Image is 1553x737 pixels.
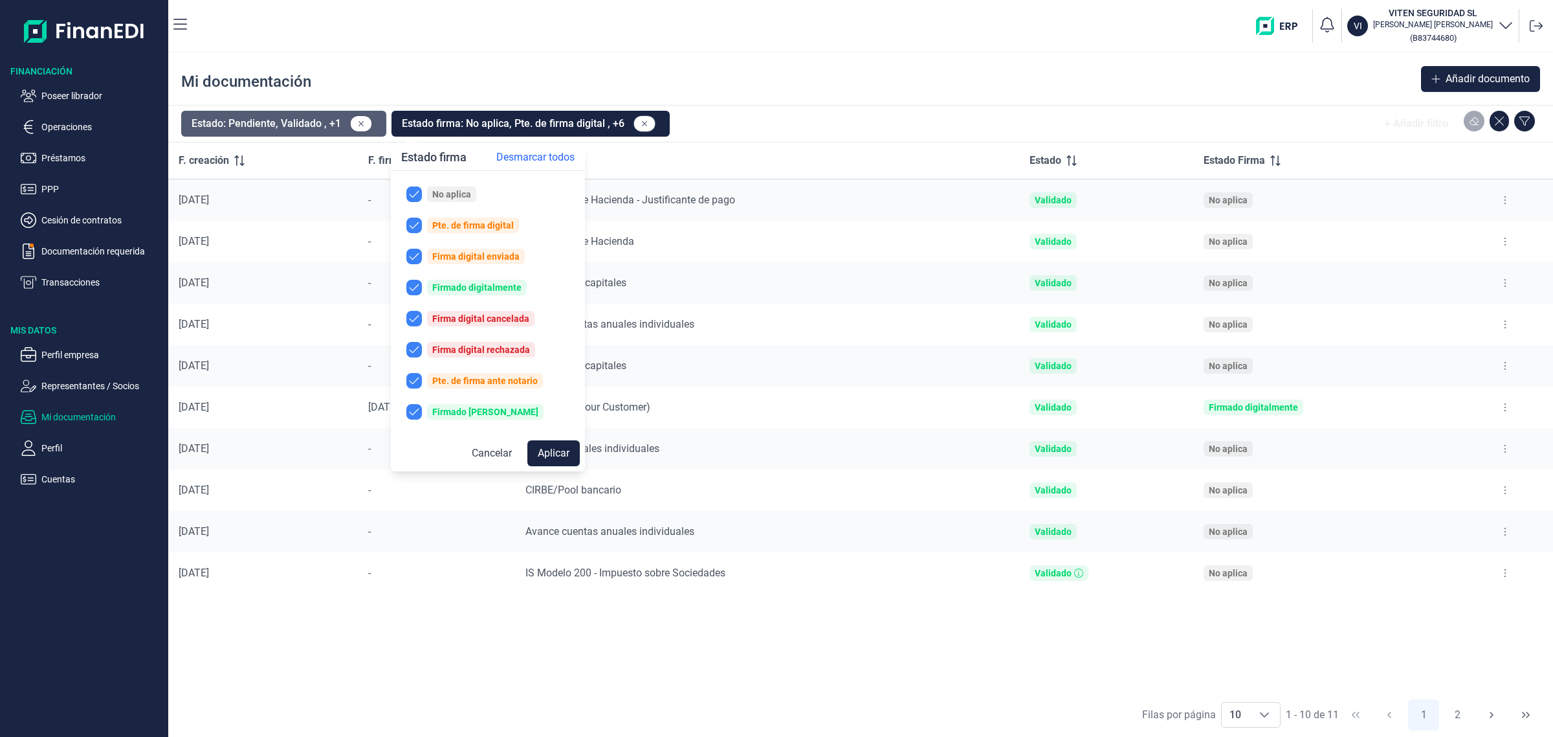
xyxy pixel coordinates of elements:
[21,181,163,197] button: PPP
[179,153,229,168] span: F. creación
[432,376,538,386] div: Pte. de firma ante notario
[1204,153,1265,168] span: Estado Firma
[41,88,163,104] p: Poseer librador
[41,150,163,166] p: Préstamos
[391,144,477,170] div: Estado firma
[396,306,580,332] button: Firma digital cancelada
[396,275,580,300] button: Firmado digitalmente
[432,282,522,293] div: Firmado digitalmente
[21,409,163,425] button: Mi documentación
[527,440,580,466] button: Aplicar
[432,220,514,231] div: Pte. de firma digital
[525,525,694,538] span: Avance cuentas anuales individuales
[41,440,163,456] p: Perfil
[179,277,347,289] div: [DATE]
[21,212,163,228] button: Cesión de contratos
[396,181,580,207] button: No aplica
[41,119,163,135] p: Operaciones
[1209,444,1248,454] div: No aplica
[1209,485,1248,495] div: No aplica
[1410,33,1457,43] small: Copiar cif
[368,194,505,207] div: -
[525,484,621,496] span: CIRBE/Pool bancario
[368,153,404,168] span: F. firma
[179,318,347,331] div: [DATE]
[1209,195,1248,205] div: No aplica
[1408,699,1439,731] button: Page 1
[391,144,585,471] div: Estado firmaDesmarcar todosNo aplicaPte. de firma digitalFirma digital enviadaFirmado digitalment...
[179,525,347,538] div: [DATE]
[41,181,163,197] p: PPP
[41,347,163,363] p: Perfil empresa
[21,378,163,394] button: Representantes / Socios
[525,567,725,579] span: IS Modelo 200 - Impuesto sobre Sociedades
[486,144,585,170] button: Desmarcar todos
[368,525,505,538] div: -
[525,442,659,455] span: Cuentas anuales individuales
[432,189,471,199] div: No aplica
[24,10,145,52] img: Logo de aplicación
[1249,703,1280,727] div: Choose
[179,194,347,207] div: [DATE]
[1209,568,1248,578] div: No aplica
[21,347,163,363] button: Perfil empresa
[396,212,580,238] button: Pte. de firma digital
[525,401,650,413] span: KYC (Know Your Customer)
[1222,703,1249,727] span: 10
[368,235,505,248] div: -
[21,275,163,290] button: Transacciones
[21,150,163,166] button: Préstamos
[432,345,530,355] div: Firma digital rechazada
[179,442,347,455] div: [DATE]
[41,244,163,259] p: Documentación requerida
[179,235,347,248] div: [DATE]
[1035,361,1072,371] div: Validado
[21,88,163,104] button: Poseer librador
[1035,195,1072,205] div: Validado
[391,111,670,137] button: Estado firma: No aplica, Pte. de firma digital , +6
[368,567,505,580] div: -
[181,71,311,92] div: Mi documentación
[179,484,347,497] div: [DATE]
[1035,444,1072,454] div: Validado
[396,244,580,269] button: Firma digital enviada
[496,150,575,165] span: Desmarcar todos
[432,407,538,417] div: Firmado [PERSON_NAME]
[396,368,580,394] button: Pte. de firma ante notario
[1347,6,1514,45] button: VIVITEN SEGURIDAD SL[PERSON_NAME] [PERSON_NAME](B83744680)
[41,409,163,425] p: Mi documentación
[368,277,505,289] div: -
[21,119,163,135] button: Operaciones
[181,111,386,137] button: Estado: Pendiente, Validado , +1
[432,313,529,324] div: Firma digital cancelada
[1373,19,1493,30] p: [PERSON_NAME] [PERSON_NAME]
[179,359,347,372] div: [DATE]
[1446,71,1530,87] span: Añadir documento
[21,244,163,259] button: Documentación requerida
[1209,361,1248,371] div: No aplica
[1142,707,1216,723] div: Filas por página
[368,401,505,414] div: [DATE]
[368,359,505,372] div: -
[1209,236,1248,247] div: No aplica
[1035,568,1072,578] div: Validado
[1374,699,1405,731] button: Previous Page
[1030,153,1061,168] span: Estado
[432,251,520,262] div: Firma digital enviada
[1035,278,1072,288] div: Validado
[1256,17,1307,35] img: erp
[1035,319,1072,330] div: Validado
[1209,402,1298,413] div: Firmado digitalmente
[1510,699,1541,731] button: Last Page
[1209,527,1248,537] div: No aplica
[41,471,163,487] p: Cuentas
[368,318,505,331] div: -
[1340,699,1371,731] button: First Page
[368,484,505,497] div: -
[1286,710,1339,720] span: 1 - 10 de 11
[1035,527,1072,537] div: Validado
[1035,236,1072,247] div: Validado
[21,471,163,487] button: Cuentas
[1421,66,1540,92] button: Añadir documento
[41,378,163,394] p: Representantes / Socios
